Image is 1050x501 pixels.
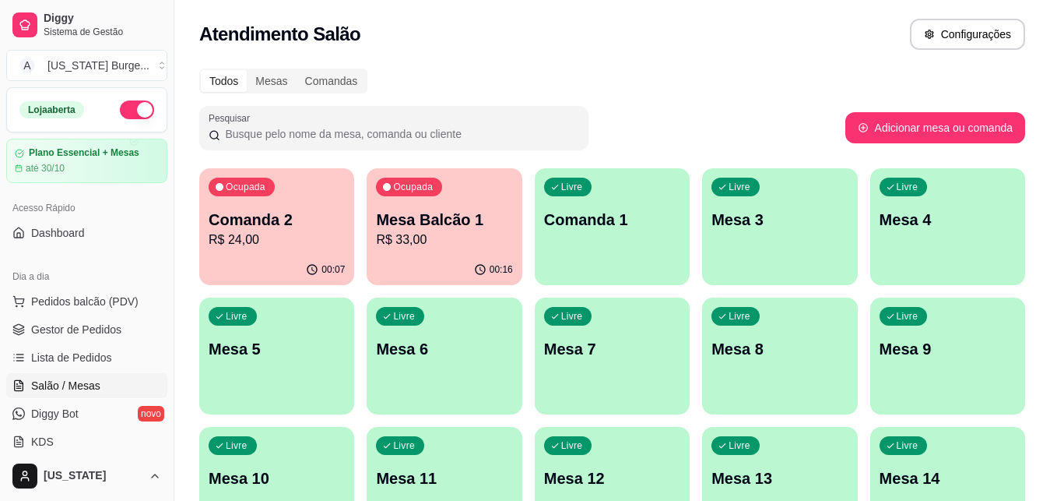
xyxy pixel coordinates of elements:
p: Livre [226,310,248,323]
button: Adicionar mesa ou comanda [845,112,1025,143]
label: Pesquisar [209,111,255,125]
p: R$ 33,00 [376,231,512,249]
span: [US_STATE] [44,469,142,483]
span: KDS [31,434,54,450]
p: Mesa 4 [880,209,1016,231]
span: Diggy [44,12,161,26]
a: KDS [6,429,167,454]
div: Comandas [297,70,367,92]
button: LivreMesa 7 [535,298,690,415]
span: Salão / Mesas [31,378,100,393]
p: Livre [561,439,583,452]
p: 00:16 [490,263,513,276]
div: Todos [201,70,247,92]
div: Mesas [247,70,296,92]
p: Ocupada [393,181,433,193]
span: Sistema de Gestão [44,26,161,38]
button: OcupadaComanda 2R$ 24,0000:07 [199,168,354,285]
p: Livre [729,310,750,323]
button: LivreMesa 6 [367,298,521,415]
input: Pesquisar [220,126,579,142]
span: Dashboard [31,225,85,241]
span: Pedidos balcão (PDV) [31,294,139,309]
span: A [19,58,35,73]
p: R$ 24,00 [209,231,345,249]
a: Lista de Pedidos [6,345,167,370]
div: Acesso Rápido [6,196,167,221]
button: Configurações [910,19,1025,50]
p: 00:07 [321,263,345,276]
button: LivreComanda 1 [535,168,690,285]
p: Livre [729,181,750,193]
p: Ocupada [226,181,265,193]
p: Livre [897,439,918,452]
p: Mesa 8 [711,338,848,360]
button: Alterar Status [120,101,154,119]
button: LivreMesa 3 [702,168,857,285]
a: Plano Essencial + Mesasaté 30/10 [6,139,167,183]
a: Salão / Mesas [6,373,167,398]
p: Mesa 14 [880,467,1016,489]
p: Mesa 7 [544,338,680,360]
p: Mesa 6 [376,338,512,360]
button: OcupadaMesa Balcão 1R$ 33,0000:16 [367,168,521,285]
p: Mesa 9 [880,338,1016,360]
p: Livre [729,439,750,452]
div: Loja aberta [19,101,84,118]
p: Mesa Balcão 1 [376,209,512,231]
p: Livre [393,439,415,452]
button: Select a team [6,50,167,81]
button: LivreMesa 4 [870,168,1025,285]
p: Livre [226,439,248,452]
p: Mesa 13 [711,467,848,489]
p: Mesa 11 [376,467,512,489]
article: Plano Essencial + Mesas [29,147,139,159]
p: Mesa 12 [544,467,680,489]
p: Livre [393,310,415,323]
button: [US_STATE] [6,457,167,495]
article: até 30/10 [26,162,65,175]
span: Gestor de Pedidos [31,322,121,337]
p: Livre [561,181,583,193]
a: Diggy Botnovo [6,401,167,426]
button: LivreMesa 9 [870,298,1025,415]
p: Comanda 1 [544,209,680,231]
div: Dia a dia [6,264,167,289]
p: Comanda 2 [209,209,345,231]
h2: Atendimento Salão [199,22,360,47]
div: [US_STATE] Burge ... [47,58,149,73]
button: LivreMesa 5 [199,298,354,415]
p: Mesa 10 [209,467,345,489]
span: Lista de Pedidos [31,350,112,365]
button: Pedidos balcão (PDV) [6,289,167,314]
p: Livre [897,181,918,193]
a: Gestor de Pedidos [6,317,167,342]
p: Mesa 5 [209,338,345,360]
p: Livre [561,310,583,323]
button: LivreMesa 8 [702,298,857,415]
span: Diggy Bot [31,406,79,422]
a: DiggySistema de Gestão [6,6,167,44]
p: Mesa 3 [711,209,848,231]
a: Dashboard [6,221,167,245]
p: Livre [897,310,918,323]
